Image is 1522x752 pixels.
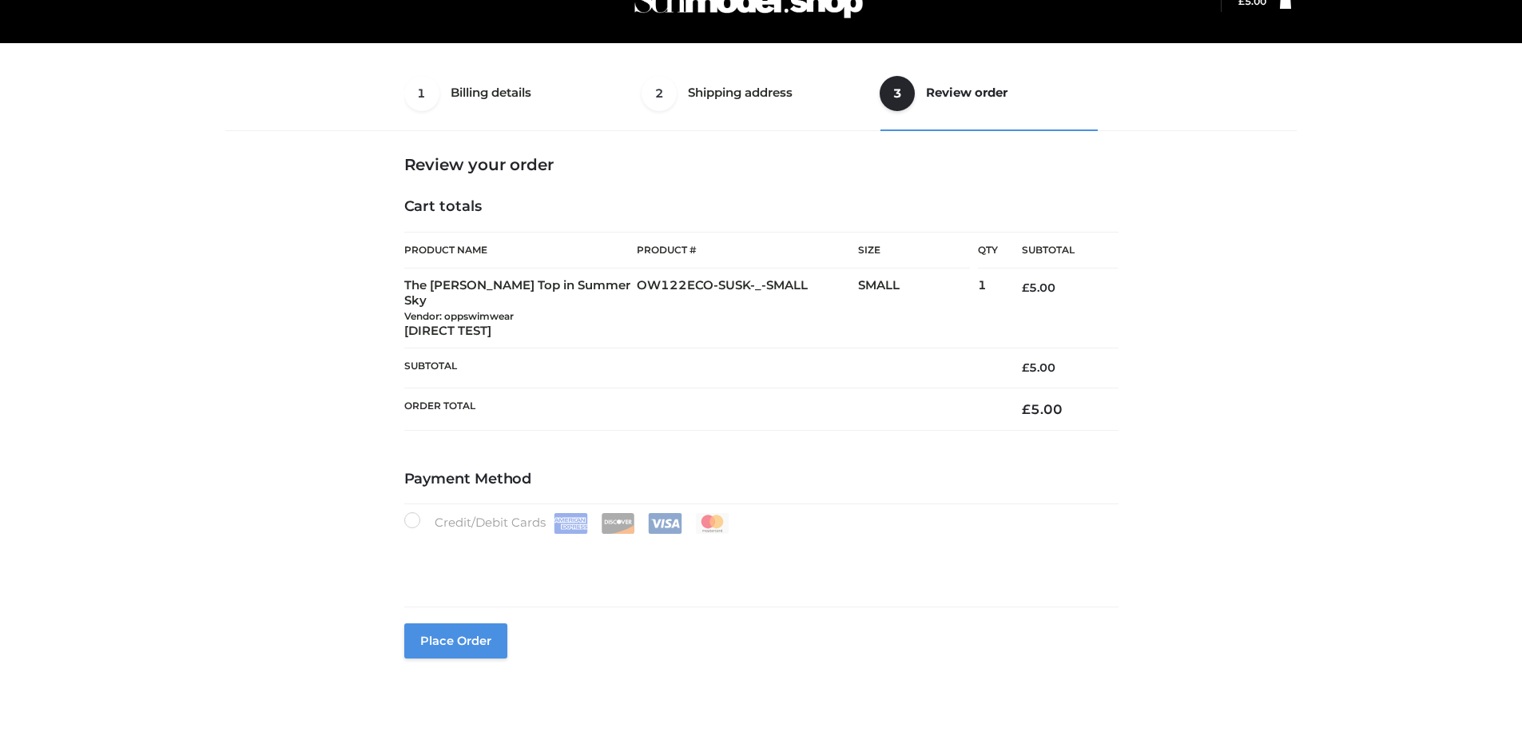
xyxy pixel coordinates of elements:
th: Size [858,233,970,269]
span: £ [1022,360,1029,375]
td: SMALL [858,269,978,348]
span: £ [1022,281,1029,295]
h3: Review your order [404,155,1119,174]
h4: Cart totals [404,198,1119,216]
td: 1 [978,269,998,348]
span: £ [1022,401,1031,417]
img: Amex [554,513,588,534]
th: Subtotal [404,348,999,388]
small: Vendor: oppswimwear [404,310,514,322]
bdi: 5.00 [1022,360,1055,375]
img: Visa [648,513,682,534]
th: Product # [637,232,858,269]
iframe: Secure payment input frame [401,531,1115,589]
th: Subtotal [998,233,1118,269]
th: Qty [978,232,998,269]
h4: Payment Method [404,471,1119,488]
th: Product Name [404,232,638,269]
bdi: 5.00 [1022,401,1063,417]
th: Order Total [404,388,999,430]
img: Mastercard [695,513,729,534]
bdi: 5.00 [1022,281,1055,295]
label: Credit/Debit Cards [404,512,731,534]
td: The [PERSON_NAME] Top in Summer Sky [DIRECT TEST] [404,269,638,348]
td: OW122ECO-SUSK-_-SMALL [637,269,858,348]
button: Place order [404,623,507,658]
img: Discover [601,513,635,534]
